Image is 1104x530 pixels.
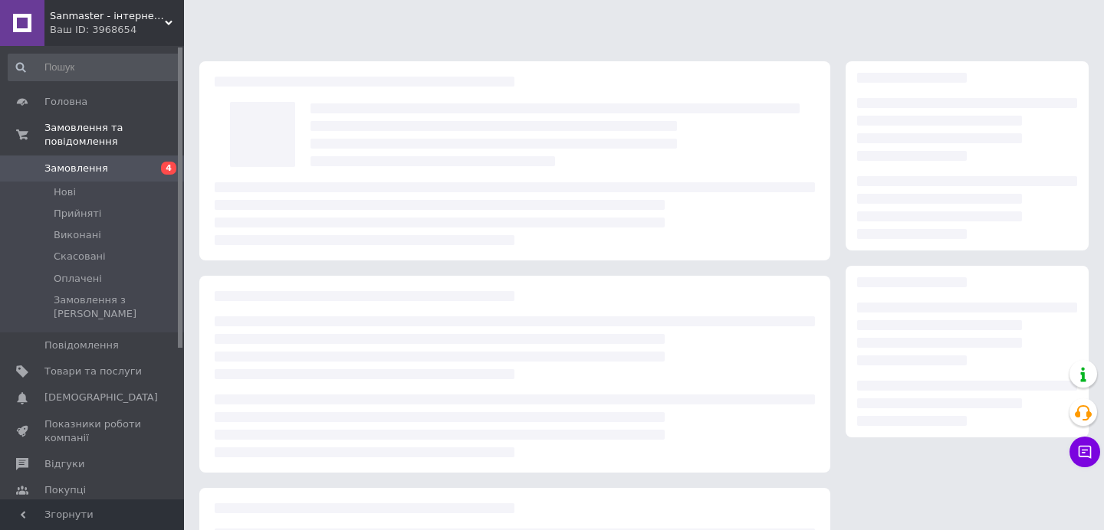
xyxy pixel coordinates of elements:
[44,121,184,149] span: Замовлення та повідомлення
[44,483,86,497] span: Покупці
[54,272,102,286] span: Оплачені
[44,391,158,404] span: [DEMOGRAPHIC_DATA]
[50,9,165,23] span: Sanmaster - інтернет-магазин сантехніки
[161,162,176,175] span: 4
[8,54,181,81] input: Пошук
[50,23,184,37] div: Ваш ID: 3968654
[44,457,84,471] span: Відгуки
[44,365,142,378] span: Товари та послуги
[44,162,108,175] span: Замовлення
[44,339,119,352] span: Повідомлення
[54,250,106,263] span: Скасовані
[54,293,179,321] span: Замовлення з [PERSON_NAME]
[44,95,87,109] span: Головна
[54,228,101,242] span: Виконані
[44,417,142,445] span: Показники роботи компанії
[1069,437,1100,467] button: Чат з покупцем
[54,185,76,199] span: Нові
[54,207,101,221] span: Прийняті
